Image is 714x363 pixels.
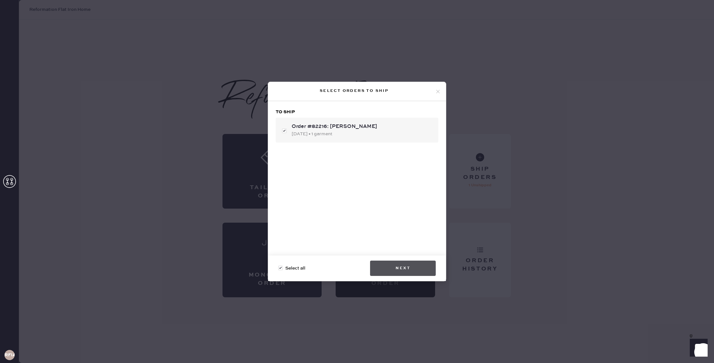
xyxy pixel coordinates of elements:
[4,353,15,357] h3: RFIA
[292,123,433,130] div: Order #82216: [PERSON_NAME]
[273,87,435,95] div: Select orders to ship
[684,334,711,362] iframe: Front Chat
[285,265,305,272] span: Select all
[276,109,438,115] h3: To ship
[370,261,436,276] button: Next
[292,130,433,137] div: [DATE] • 1 garment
